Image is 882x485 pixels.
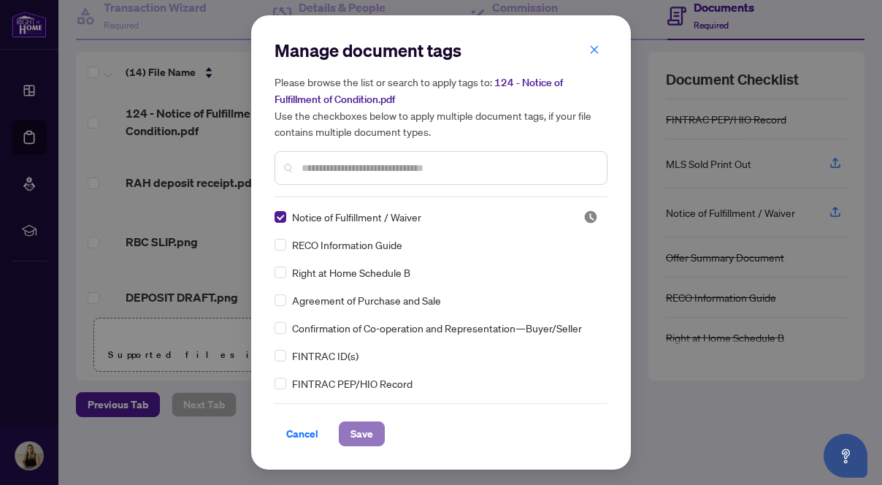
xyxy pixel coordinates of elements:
span: Cancel [286,422,318,446]
span: RECO Information Guide [292,237,402,253]
span: close [589,45,599,55]
span: Agreement of Purchase and Sale [292,292,441,308]
button: Open asap [824,434,867,478]
span: FINTRAC ID(s) [292,348,358,364]
span: Notice of Fulfillment / Waiver [292,209,421,225]
button: Cancel [275,421,330,446]
h5: Please browse the list or search to apply tags to: Use the checkboxes below to apply multiple doc... [275,74,607,140]
span: FINTRAC PEP/HIO Record [292,375,413,392]
span: Confirmation of Co-operation and Representation—Buyer/Seller [292,320,582,336]
span: Save [350,422,373,446]
button: Save [339,421,385,446]
span: Pending Review [583,210,598,224]
span: Right at Home Schedule B [292,264,410,280]
img: status [583,210,598,224]
h2: Manage document tags [275,39,607,62]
